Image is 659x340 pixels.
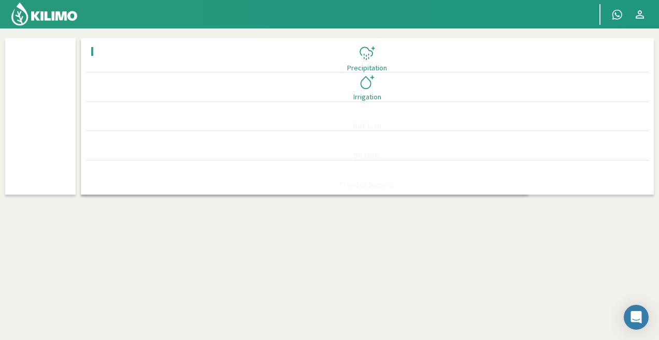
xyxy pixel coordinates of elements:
button: Irrigation [86,72,649,101]
div: Precipitation [89,64,646,71]
button: Bulk load [86,102,649,131]
button: BH Table [86,131,649,160]
img: Kilimo [10,2,78,26]
div: Previous seasons [89,181,646,188]
div: Bulk load [89,122,646,129]
div: BH Table [89,152,646,159]
div: Abra o Intercom Messenger [624,305,649,330]
button: Previous seasons [86,160,649,189]
div: Irrigation [89,93,646,100]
